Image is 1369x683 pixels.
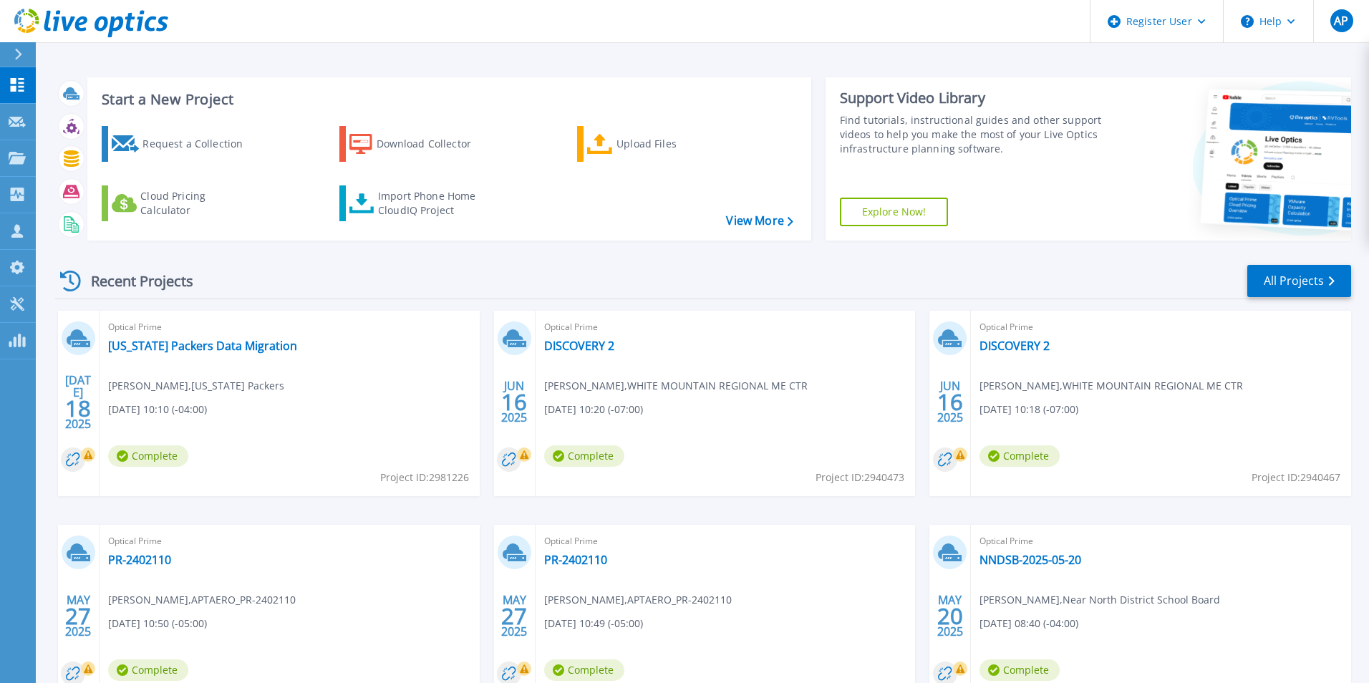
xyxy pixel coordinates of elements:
span: Optical Prime [108,319,471,335]
span: [PERSON_NAME] , APTAERO_PR-2402110 [544,592,732,608]
span: Complete [979,445,1060,467]
div: JUN 2025 [937,376,964,428]
div: Request a Collection [142,130,257,158]
span: Complete [108,659,188,681]
a: PR-2402110 [108,553,171,567]
div: [DATE] 2025 [64,376,92,428]
span: [DATE] 08:40 (-04:00) [979,616,1078,631]
span: Project ID: 2940473 [816,470,904,485]
div: Support Video Library [840,89,1108,107]
a: Upload Files [577,126,737,162]
span: [DATE] 10:49 (-05:00) [544,616,643,631]
span: 16 [501,396,527,408]
span: 27 [65,610,91,622]
a: DISCOVERY 2 [544,339,614,353]
a: [US_STATE] Packers Data Migration [108,339,297,353]
h3: Start a New Project [102,92,793,107]
span: Optical Prime [979,319,1343,335]
a: Request a Collection [102,126,261,162]
span: 18 [65,402,91,415]
div: Recent Projects [55,263,213,299]
div: MAY 2025 [500,590,528,642]
div: Import Phone Home CloudIQ Project [378,189,490,218]
div: Upload Files [616,130,731,158]
span: [PERSON_NAME] , APTAERO_PR-2402110 [108,592,296,608]
span: [DATE] 10:18 (-07:00) [979,402,1078,417]
a: DISCOVERY 2 [979,339,1050,353]
span: Complete [979,659,1060,681]
span: [DATE] 10:50 (-05:00) [108,616,207,631]
a: PR-2402110 [544,553,607,567]
span: [PERSON_NAME] , [US_STATE] Packers [108,378,284,394]
a: Download Collector [339,126,499,162]
a: Explore Now! [840,198,949,226]
span: [PERSON_NAME] , WHITE MOUNTAIN REGIONAL ME CTR [979,378,1243,394]
div: MAY 2025 [937,590,964,642]
span: Optical Prime [544,533,907,549]
span: Optical Prime [979,533,1343,549]
a: Cloud Pricing Calculator [102,185,261,221]
span: [DATE] 10:20 (-07:00) [544,402,643,417]
a: NNDSB-2025-05-20 [979,553,1081,567]
span: 20 [937,610,963,622]
span: Project ID: 2940467 [1252,470,1340,485]
div: Cloud Pricing Calculator [140,189,255,218]
span: [DATE] 10:10 (-04:00) [108,402,207,417]
div: Download Collector [377,130,491,158]
a: View More [726,214,793,228]
span: 16 [937,396,963,408]
span: Optical Prime [544,319,907,335]
span: Complete [544,659,624,681]
div: JUN 2025 [500,376,528,428]
div: MAY 2025 [64,590,92,642]
span: Complete [544,445,624,467]
div: Find tutorials, instructional guides and other support videos to help you make the most of your L... [840,113,1108,156]
span: 27 [501,610,527,622]
span: Optical Prime [108,533,471,549]
span: [PERSON_NAME] , WHITE MOUNTAIN REGIONAL ME CTR [544,378,808,394]
span: Project ID: 2981226 [380,470,469,485]
span: AP [1334,15,1348,26]
span: Complete [108,445,188,467]
span: [PERSON_NAME] , Near North District School Board [979,592,1220,608]
a: All Projects [1247,265,1351,297]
